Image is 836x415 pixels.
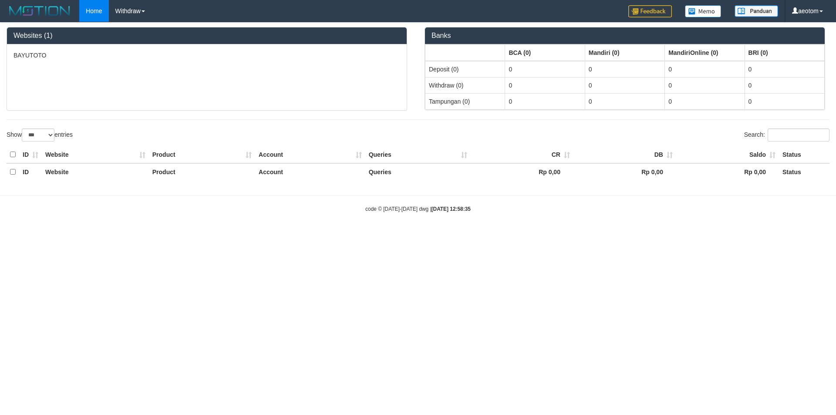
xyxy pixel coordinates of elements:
[7,4,73,17] img: MOTION_logo.png
[585,77,664,93] td: 0
[744,128,829,142] label: Search:
[425,44,505,61] th: Group: activate to sort column ascending
[665,44,745,61] th: Group: activate to sort column ascending
[365,146,471,163] th: Queries
[585,44,664,61] th: Group: activate to sort column ascending
[505,77,585,93] td: 0
[779,163,829,180] th: Status
[768,128,829,142] input: Search:
[431,32,818,40] h3: Banks
[745,93,824,109] td: 0
[19,146,42,163] th: ID
[735,5,778,17] img: panduan.png
[628,5,672,17] img: Feedback.jpg
[42,163,149,180] th: Website
[7,128,73,142] label: Show entries
[149,163,255,180] th: Product
[745,44,824,61] th: Group: activate to sort column ascending
[505,93,585,109] td: 0
[19,163,42,180] th: ID
[505,61,585,78] td: 0
[42,146,149,163] th: Website
[573,146,676,163] th: DB
[585,93,664,109] td: 0
[365,163,471,180] th: Queries
[573,163,676,180] th: Rp 0,00
[425,77,505,93] td: Withdraw (0)
[665,93,745,109] td: 0
[471,146,573,163] th: CR
[22,128,54,142] select: Showentries
[585,61,664,78] td: 0
[425,93,505,109] td: Tampungan (0)
[665,77,745,93] td: 0
[471,163,573,180] th: Rp 0,00
[431,206,471,212] strong: [DATE] 12:58:35
[665,61,745,78] td: 0
[745,77,824,93] td: 0
[255,163,365,180] th: Account
[149,146,255,163] th: Product
[425,61,505,78] td: Deposit (0)
[779,146,829,163] th: Status
[676,146,779,163] th: Saldo
[745,61,824,78] td: 0
[13,51,400,60] p: BAYUTOTO
[365,206,471,212] small: code © [DATE]-[DATE] dwg |
[676,163,779,180] th: Rp 0,00
[505,44,585,61] th: Group: activate to sort column ascending
[13,32,400,40] h3: Websites (1)
[255,146,365,163] th: Account
[685,5,721,17] img: Button%20Memo.svg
